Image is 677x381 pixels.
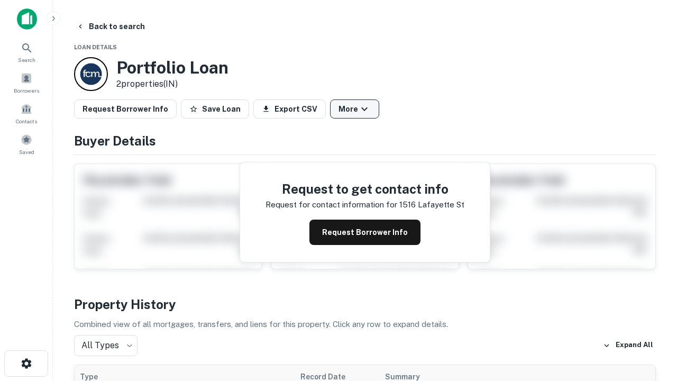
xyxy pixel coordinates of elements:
span: Saved [19,148,34,156]
span: Contacts [16,117,37,125]
h4: Request to get contact info [266,179,464,198]
span: Loan Details [74,44,117,50]
span: Borrowers [14,86,39,95]
button: More [330,99,379,119]
p: Combined view of all mortgages, transfers, and liens for this property. Click any row to expand d... [74,318,656,331]
a: Saved [3,130,50,158]
button: Save Loan [181,99,249,119]
span: Search [18,56,35,64]
h4: Property History [74,295,656,314]
p: 1516 lafayette st [399,198,464,211]
iframe: Chat Widget [624,262,677,313]
div: All Types [74,335,138,356]
h3: Portfolio Loan [116,58,228,78]
button: Request Borrower Info [74,99,177,119]
img: capitalize-icon.png [17,8,37,30]
button: Export CSV [253,99,326,119]
p: 2 properties (IN) [116,78,228,90]
h4: Buyer Details [74,131,656,150]
p: Request for contact information for [266,198,397,211]
a: Contacts [3,99,50,128]
a: Borrowers [3,68,50,97]
button: Request Borrower Info [309,220,420,245]
button: Expand All [600,338,656,353]
button: Back to search [72,17,149,36]
a: Search [3,38,50,66]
